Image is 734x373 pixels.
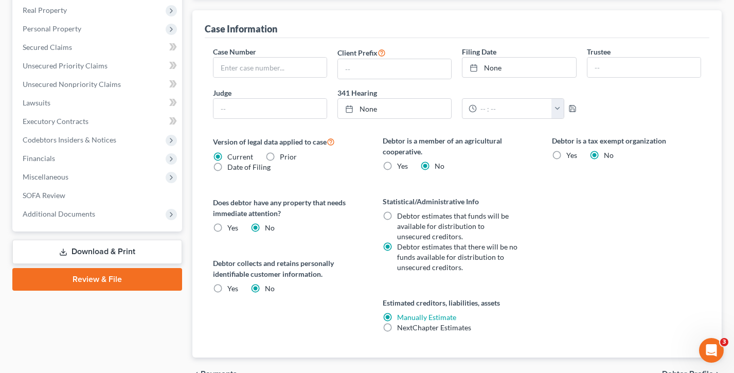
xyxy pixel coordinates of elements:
label: Client Prefix [337,46,386,59]
label: Case Number [213,46,256,57]
span: Miscellaneous [23,172,68,181]
span: Lawsuits [23,98,50,107]
span: Additional Documents [23,209,95,218]
a: Executory Contracts [14,112,182,131]
span: Codebtors Insiders & Notices [23,135,116,144]
a: Lawsuits [14,94,182,112]
a: Review & File [12,268,182,291]
input: -- [338,59,451,79]
span: Yes [227,284,238,293]
a: Download & Print [12,240,182,264]
span: Current [227,152,253,161]
span: Personal Property [23,24,81,33]
span: Prior [280,152,297,161]
span: Yes [566,151,577,159]
span: Unsecured Nonpriority Claims [23,80,121,88]
span: Debtor estimates that funds will be available for distribution to unsecured creditors. [397,211,509,241]
span: No [265,223,275,232]
a: Manually Estimate [397,313,456,322]
span: Real Property [23,6,67,14]
label: Debtor collects and retains personally identifiable customer information. [213,258,362,279]
span: 3 [720,338,728,346]
a: Unsecured Priority Claims [14,57,182,75]
label: Statistical/Administrative Info [383,196,532,207]
input: -- : -- [477,99,552,118]
a: None [338,99,451,118]
span: Executory Contracts [23,117,88,126]
input: -- [587,58,701,77]
label: Trustee [587,46,611,57]
a: Unsecured Nonpriority Claims [14,75,182,94]
span: Date of Filing [227,163,271,171]
span: Debtor estimates that there will be no funds available for distribution to unsecured creditors. [397,242,517,272]
a: Secured Claims [14,38,182,57]
span: Secured Claims [23,43,72,51]
a: SOFA Review [14,186,182,205]
input: Enter case number... [213,58,327,77]
label: Debtor is a tax exempt organization [552,135,701,146]
span: Yes [227,223,238,232]
span: No [265,284,275,293]
span: No [604,151,614,159]
label: Estimated creditors, liabilities, assets [383,297,532,308]
div: Case Information [205,23,277,35]
input: -- [213,99,327,118]
iframe: Intercom live chat [699,338,724,363]
span: SOFA Review [23,191,65,200]
span: No [435,162,444,170]
label: Judge [213,87,231,98]
label: Filing Date [462,46,496,57]
span: NextChapter Estimates [397,323,471,332]
span: Unsecured Priority Claims [23,61,108,70]
label: 341 Hearing [332,87,582,98]
label: Does debtor have any property that needs immediate attention? [213,197,362,219]
span: Financials [23,154,55,163]
span: Yes [397,162,408,170]
a: None [462,58,576,77]
label: Debtor is a member of an agricultural cooperative. [383,135,532,157]
label: Version of legal data applied to case [213,135,362,148]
